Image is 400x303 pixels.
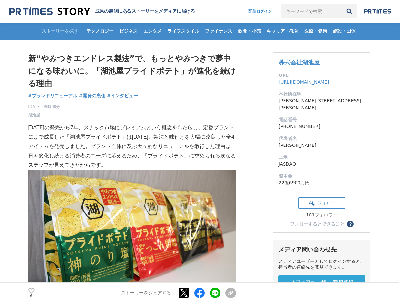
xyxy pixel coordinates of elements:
span: 飲食・小売 [236,28,263,34]
div: メディア問い合わせ先 [278,246,365,253]
button: ？ [347,221,354,227]
span: ビジネス [117,28,140,34]
span: テクノロジー [84,28,116,34]
p: [DATE]の発売から7年、スナック市場にプレミアムという概念をもたらし、定番ブランドにまで成長した「湖池屋プライドポテト」は[DATE]、製法と味付けを大幅に改良した全4アイテムを発売しました... [28,123,236,170]
a: キャリア・教育 [264,23,301,40]
img: prtimes [364,9,391,14]
dt: 電話番号 [279,116,365,123]
dt: URL [279,72,365,79]
dd: [PERSON_NAME][STREET_ADDRESS][PERSON_NAME] [279,98,365,111]
span: 施設・団体 [330,28,358,34]
input: キーワードで検索 [281,4,342,18]
div: 101フォロワー [298,212,345,218]
span: [DATE] 09時00分 [28,104,60,110]
a: 成果の裏側にあるストーリーをメディアに届ける 成果の裏側にあるストーリーをメディアに届ける [9,7,195,16]
span: ファイナンス [202,28,235,34]
a: #開発の裏側 [79,92,105,99]
a: 湖池屋 [28,112,40,118]
button: 検索 [342,4,357,18]
span: #開発の裏側 [79,93,105,99]
h1: 新“やみつきエンドレス製法”で、もっとやみつきで夢中になる味わいに。「湖池屋プライドポテト」が進化を続ける理由 [28,52,236,90]
a: #インタビュー [107,92,138,99]
a: #ブランドリニューアル [28,92,78,99]
span: ライフスタイル [165,28,202,34]
img: 成果の裏側にあるストーリーをメディアに届ける [9,7,90,16]
dt: 上場 [279,154,365,161]
a: テクノロジー [84,23,116,40]
a: ビジネス [117,23,140,40]
dd: 22億6900万円 [279,180,365,186]
a: メディアユーザー 新規登録 無料 [278,275,365,296]
span: エンタメ [141,28,164,34]
div: フォローするとできること [290,222,345,226]
a: ライフスタイル [165,23,202,40]
a: エンタメ [141,23,164,40]
h2: 成果の裏側にあるストーリーをメディアに届ける [95,8,195,14]
a: 配信ログイン [242,4,278,18]
span: #インタビュー [107,93,138,99]
div: メディアユーザーとしてログインすると、担当者の連絡先を閲覧できます。 [278,259,365,270]
dd: [PHONE_NUMBER] [279,123,365,130]
dd: [PERSON_NAME] [279,142,365,149]
a: 施設・団体 [330,23,358,40]
a: 医療・健康 [302,23,330,40]
button: フォロー [298,197,345,209]
span: #ブランドリニューアル [28,93,78,99]
p: ストーリーをシェアする [121,290,171,296]
dt: 本社所在地 [279,91,365,98]
dt: 代表者名 [279,135,365,142]
a: ファイナンス [202,23,235,40]
a: 飲食・小売 [236,23,263,40]
dt: 資本金 [279,173,365,180]
p: 6 [28,294,35,297]
span: キャリア・教育 [264,28,301,34]
span: ？ [348,222,353,226]
span: 医療・健康 [302,28,330,34]
a: 株式会社湖池屋 [279,59,320,66]
a: [URL][DOMAIN_NAME] [279,79,329,85]
span: メディアユーザー 新規登録 [290,279,354,286]
dd: JASDAQ [279,161,365,168]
